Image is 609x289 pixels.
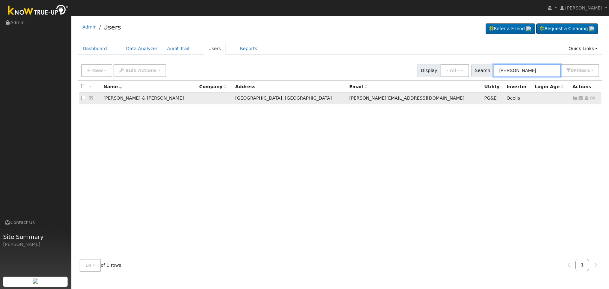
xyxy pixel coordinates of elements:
a: Audit Trail [162,43,194,55]
a: Admin [82,24,97,30]
button: 0Filters [560,64,599,77]
a: Login As [584,95,589,101]
span: Search [471,64,494,77]
a: Request a Cleaning [536,23,598,34]
span: [PERSON_NAME][EMAIL_ADDRESS][DOMAIN_NAME] [349,95,464,101]
td: [PERSON_NAME] & [PERSON_NAME] [101,93,197,104]
a: Quick Links [564,43,602,55]
a: Show Graph [573,95,578,101]
span: Bulk Actions [125,68,157,73]
a: Reports [235,43,262,55]
span: Email [349,84,367,89]
div: Actions [573,83,599,90]
a: Refer a Friend [486,23,535,34]
button: Bulk Actions [114,64,166,77]
a: Data Analyzer [121,43,162,55]
img: retrieve [33,279,38,284]
span: Name [103,84,122,89]
button: 10 [80,259,101,272]
a: Dashboard [78,43,112,55]
img: Know True-Up [5,3,71,18]
a: Other actions [590,95,595,102]
div: [PERSON_NAME] [3,241,68,248]
span: of 1 rows [80,259,121,272]
a: Users [103,23,121,31]
span: Filter [574,68,590,73]
input: Search [494,64,561,77]
a: 1 [575,259,589,271]
span: 10 [85,263,92,268]
span: Company name [199,84,226,89]
div: Utility [484,83,502,90]
div: Address [235,83,345,90]
span: Display [417,64,441,77]
button: New [81,64,113,77]
span: PG&E [484,95,496,101]
button: - All - [441,64,469,77]
span: New [92,68,103,73]
span: Qcells [507,95,520,101]
span: [PERSON_NAME] [565,5,602,10]
div: Inverter [507,83,530,90]
a: elizabeth@brinerandson.com [578,95,584,102]
span: Days since last login [534,84,564,89]
a: Users [204,43,226,55]
img: retrieve [589,26,594,31]
a: Edit User [88,95,94,101]
td: [GEOGRAPHIC_DATA], [GEOGRAPHIC_DATA] [233,93,347,104]
span: s [587,68,590,73]
img: retrieve [526,26,531,31]
span: Site Summary [3,233,68,241]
